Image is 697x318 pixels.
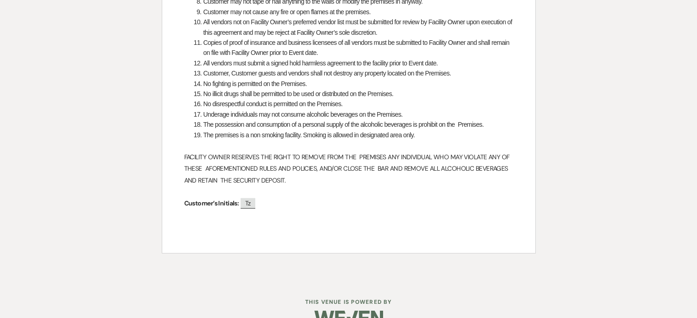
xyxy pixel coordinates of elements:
[194,99,513,109] li: No disrespectful conduct is permitted on the Premises.
[194,79,513,89] li: No fighting is permitted on the Premises.
[194,17,513,38] li: All vendors not on Facility Owner’s preferred vendor list must be submitted for review by Facilit...
[241,198,255,209] span: Tz
[194,109,513,119] li: Underage individuals may not consume alcoholic beverages on the Premises.
[194,130,513,140] li: The premises is a non smoking facility. Smoking is allowed in designated area only.
[194,7,513,17] li: Customer may not cause any fire or open flames at the premises.
[194,119,513,129] li: The possession and consumption of a personal supply of the alcoholic beverages is prohibit on the...
[194,89,513,99] li: No illicit drugs shall be permitted to be used or distributed on the Premises.
[194,58,513,68] li: All vendors must submit a signed hold harmless agreement to the facility prior to Event date.
[184,151,513,186] p: FACILITY OWNER RESERVES THE RIGHT TO REMOVE FROM THE PREMISES ANY INDIVIDUAL WHO MAY VIOLATE ANY ...
[194,68,513,78] li: Customer, Customer guests and vendors shall not destroy any property located on the Premises.
[184,199,239,207] strong: Customer’s Initials:
[194,38,513,58] li: Copies of proof of insurance and business licensees of all vendors must be submitted to Facility ...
